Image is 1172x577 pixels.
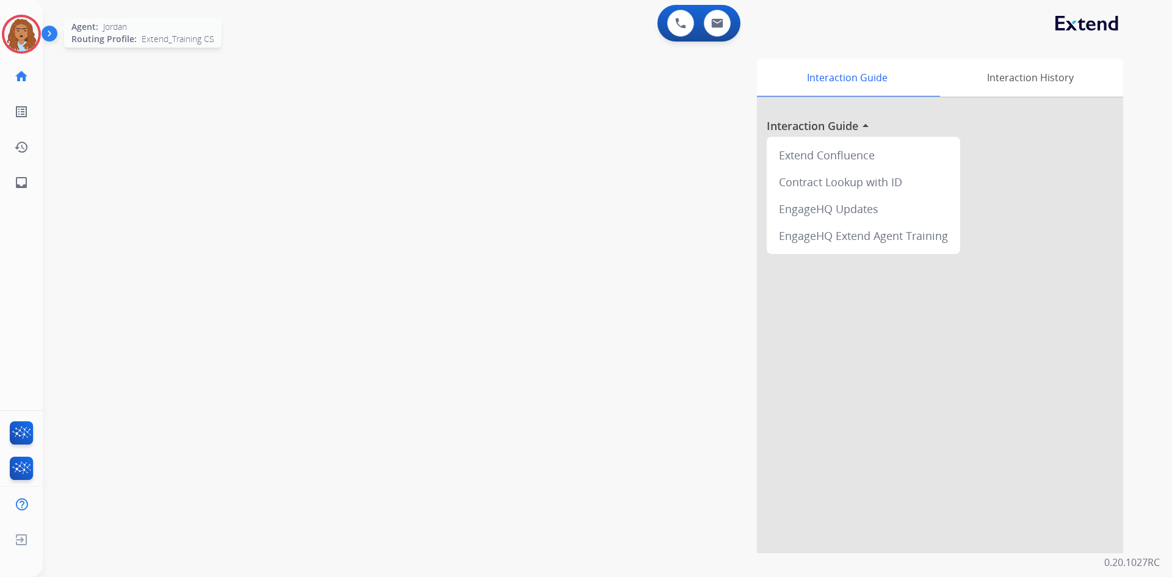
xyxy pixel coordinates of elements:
div: EngageHQ Extend Agent Training [772,222,955,249]
mat-icon: list_alt [14,104,29,119]
div: Interaction History [937,59,1123,96]
mat-icon: inbox [14,175,29,190]
span: Agent: [71,21,98,33]
mat-icon: home [14,69,29,84]
div: Contract Lookup with ID [772,169,955,195]
div: Interaction Guide [757,59,937,96]
span: Routing Profile: [71,33,137,45]
span: Extend_Training CS [142,33,214,45]
div: Extend Confluence [772,142,955,169]
span: Jordan [103,21,127,33]
p: 0.20.1027RC [1104,555,1160,570]
mat-icon: history [14,140,29,154]
img: avatar [4,17,38,51]
div: EngageHQ Updates [772,195,955,222]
